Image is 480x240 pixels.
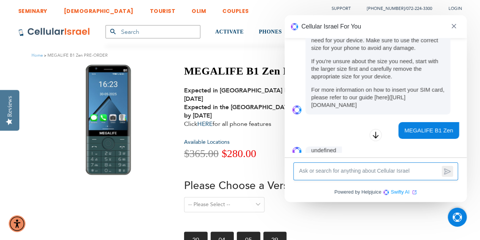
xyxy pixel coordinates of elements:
span: $365.00 [184,148,219,159]
a: TOURIST [150,2,176,16]
a: [PHONE_NUMBER] [367,6,405,11]
h1: MEGALIFE B1 Zen PRE-ORDER [184,65,348,78]
div: Reviews [6,96,13,117]
a: ACTIVATE [215,18,244,46]
li: / [359,3,432,14]
a: HERE [197,120,212,128]
span: Please Choose a Version [184,178,303,193]
li: MEGALIFE B1 Zen PRE-ORDER [43,52,108,59]
a: PHONES [259,18,282,46]
strong: Expected in [GEOGRAPHIC_DATA] by [DATE] Expected in the [GEOGRAPHIC_DATA] by [DATE] [184,86,293,120]
a: COUPLES [222,2,249,16]
div: Click for all phone features [184,86,302,128]
a: SEMINARY [18,2,47,16]
a: OLIM [192,2,206,16]
a: Home [31,52,43,58]
a: Support [332,6,351,11]
span: Login [449,6,462,11]
img: MEGALIFE B1 Zen PRE-ORDER [86,65,131,175]
div: Accessibility Menu [9,215,25,232]
a: 072-224-3300 [406,6,432,11]
input: Search [105,25,200,38]
span: PHONES [259,29,282,35]
a: [DEMOGRAPHIC_DATA] [64,2,134,16]
a: Available Locations [184,138,230,146]
img: Cellular Israel Logo [18,27,90,37]
span: $280.00 [222,148,256,159]
span: ACTIVATE [215,29,244,35]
